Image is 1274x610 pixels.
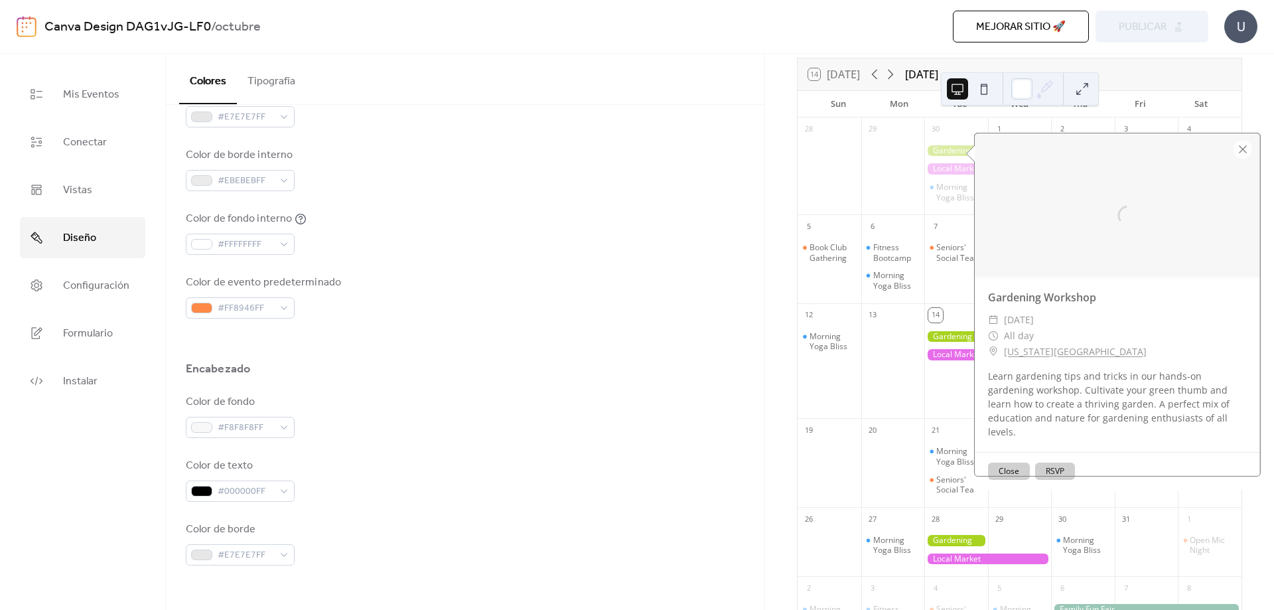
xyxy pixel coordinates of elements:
div: Morning Yoga Bliss [873,535,920,556]
div: Local Market [924,163,1051,175]
button: Tipografía [237,54,306,103]
div: Morning Yoga Bliss [936,182,983,202]
div: Seniors' Social Tea [936,475,983,495]
button: Mejorar sitio 🚀 [953,11,1089,42]
div: Morning Yoga Bliss [1051,535,1115,556]
div: 6 [865,219,880,234]
div: Morning Yoga Bliss [873,270,920,291]
div: 12 [802,308,816,323]
div: Color de texto [186,458,292,474]
div: Sat [1170,91,1231,117]
span: Instalar [63,371,98,392]
div: Mon [869,91,929,117]
div: ​ [988,312,999,328]
div: 29 [992,512,1007,526]
a: Formulario [20,313,145,354]
span: Mis Eventos [63,84,119,106]
button: Close [988,463,1030,480]
div: 30 [1055,512,1070,526]
div: Morning Yoga Bliss [924,182,988,202]
b: octubre [215,15,261,40]
div: 31 [1119,512,1133,526]
a: Mis Eventos [20,74,145,115]
div: Fitness Bootcamp [861,242,925,263]
div: Local Market [924,554,1051,565]
div: Color de borde [186,522,292,538]
div: 13 [865,308,880,323]
a: Instalar [20,360,145,402]
div: Open Mic Night [1178,535,1241,556]
span: Configuración [63,275,129,297]
div: 5 [992,581,1007,595]
a: Configuración [20,265,145,306]
span: #E7E7E7FF [218,110,273,125]
div: 1 [992,122,1007,137]
div: Morning Yoga Bliss [924,446,988,467]
div: Tue [929,91,989,117]
div: 6 [1055,581,1070,595]
span: Diseño [63,228,96,249]
div: 29 [865,122,880,137]
img: logo [17,16,36,37]
div: 19 [802,423,816,437]
a: Canva Design DAG1vJG-LF0 [44,15,211,40]
div: Encabezado [186,361,250,377]
div: 30 [928,122,943,137]
div: 5 [802,219,816,234]
span: #FFFFFFFF [218,237,273,253]
span: #FF8946FF [218,301,273,317]
div: 8 [1182,581,1196,595]
div: ​ [988,328,999,344]
div: 20 [865,423,880,437]
div: Gardening Workshop [975,289,1260,305]
span: Vistas [63,180,92,201]
div: 21 [928,423,943,437]
div: Fri [1110,91,1170,117]
div: Fitness Bootcamp [873,242,920,263]
b: / [211,15,215,40]
div: 28 [928,512,943,526]
button: Colores [179,54,237,104]
div: 7 [1119,581,1133,595]
span: Mejorar sitio 🚀 [976,19,1066,35]
div: U [1224,10,1257,43]
div: Book Club Gathering [798,242,861,263]
div: Color de evento predeterminado [186,275,341,291]
div: Local Market [924,349,1051,360]
div: Seniors' Social Tea [924,475,988,495]
div: 28 [802,122,816,137]
div: Book Club Gathering [810,242,856,263]
div: 2 [1055,122,1070,137]
a: Diseño [20,217,145,258]
div: Gardening Workshop [924,145,988,157]
div: Morning Yoga Bliss [798,331,861,352]
span: #F8F8F8FF [218,420,273,436]
div: Seniors' Social Tea [936,242,983,263]
div: Gardening Workshop [924,331,988,343]
div: 1 [1182,512,1196,526]
div: Open Mic Night [1190,535,1236,556]
span: #000000FF [218,484,273,500]
div: 4 [1182,122,1196,137]
button: RSVP [1035,463,1075,480]
div: Color de borde interno [186,147,293,163]
div: ​ [988,344,999,360]
div: Morning Yoga Bliss [1063,535,1109,556]
div: [DATE] [905,66,938,82]
div: 3 [865,581,880,595]
div: Morning Yoga Bliss [861,270,925,291]
span: Formulario [63,323,113,344]
span: All day [1004,328,1034,344]
a: Conectar [20,121,145,163]
a: [US_STATE][GEOGRAPHIC_DATA] [1004,344,1147,360]
span: Conectar [63,132,107,153]
span: #E7E7E7FF [218,548,273,564]
div: 26 [802,512,816,526]
div: Morning Yoga Bliss [810,331,856,352]
div: Morning Yoga Bliss [861,535,925,556]
div: Morning Yoga Bliss [936,446,983,467]
div: Learn gardening tips and tricks in our hands-on gardening workshop. Cultivate your green thumb an... [975,369,1260,439]
div: 3 [1119,122,1133,137]
div: Color de fondo interno [186,211,292,227]
div: 7 [928,219,943,234]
